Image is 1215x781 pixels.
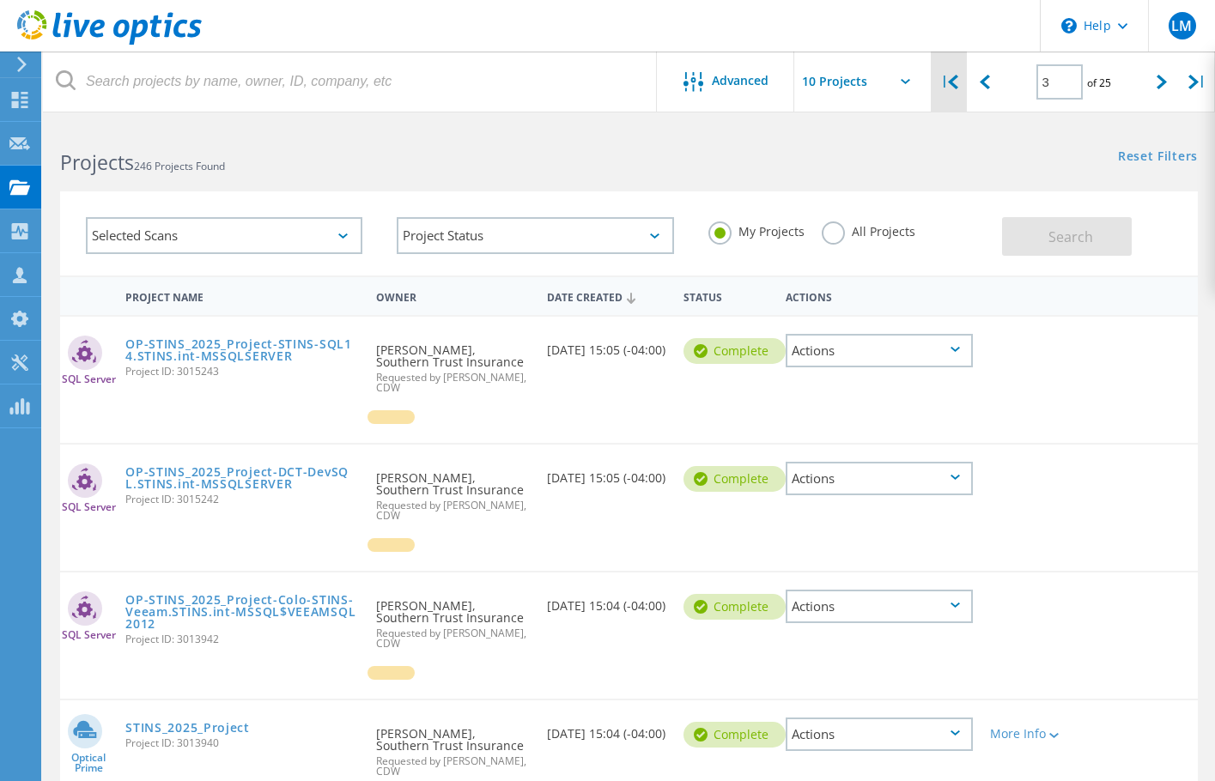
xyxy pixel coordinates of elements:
span: Project ID: 3013942 [125,634,359,645]
div: Selected Scans [86,217,362,254]
span: Requested by [PERSON_NAME], CDW [376,500,530,521]
div: [PERSON_NAME], Southern Trust Insurance [368,445,538,538]
span: Project ID: 3015242 [125,494,359,505]
div: Actions [786,334,974,367]
div: Complete [683,722,786,748]
a: Reset Filters [1118,150,1198,165]
div: Project Status [397,217,673,254]
b: Projects [60,148,134,176]
div: Project Name [117,280,368,312]
button: Search [1002,217,1132,256]
span: Search [1048,227,1093,246]
a: OP-STINS_2025_Project-STINS-SQL14.STINS.int-MSSQLSERVER [125,338,359,362]
div: Actions [786,717,974,751]
span: SQL Server [62,502,116,512]
div: Complete [683,466,786,492]
div: [DATE] 15:05 (-04:00) [538,317,675,373]
label: My Projects [708,221,805,238]
span: Advanced [712,75,768,87]
svg: \n [1061,18,1077,33]
div: [DATE] 15:04 (-04:00) [538,572,675,629]
span: SQL Server [62,374,116,384]
input: Search projects by name, owner, ID, company, etc [43,51,658,112]
div: [DATE] 15:05 (-04:00) [538,445,675,501]
span: Optical Prime [60,753,117,773]
div: [PERSON_NAME], Southern Trust Insurance [368,572,538,666]
a: OP-STINS_2025_Project-Colo-STINS-Veeam.STINS.int-MSSQL$VEEAMSQL2012 [125,594,359,630]
div: More Info [990,728,1064,740]
span: Requested by [PERSON_NAME], CDW [376,372,530,393]
div: Complete [683,594,786,620]
span: LM [1171,19,1192,33]
span: Project ID: 3013940 [125,738,359,748]
div: Actions [786,590,974,623]
div: Status [675,280,777,312]
div: [PERSON_NAME], Southern Trust Insurance [368,317,538,410]
span: Requested by [PERSON_NAME], CDW [376,628,530,649]
span: Project ID: 3015243 [125,366,359,377]
div: Actions [777,280,982,312]
a: STINS_2025_Project [125,722,250,734]
div: | [1180,51,1215,112]
div: Complete [683,338,786,364]
a: Live Optics Dashboard [17,36,202,48]
label: All Projects [822,221,915,238]
a: OP-STINS_2025_Project-DCT-DevSQL.STINS.int-MSSQLSERVER [125,466,359,490]
div: Owner [368,280,538,312]
div: Actions [786,462,974,495]
span: 246 Projects Found [134,159,225,173]
div: | [932,51,967,112]
span: SQL Server [62,630,116,640]
span: Requested by [PERSON_NAME], CDW [376,756,530,777]
div: [DATE] 15:04 (-04:00) [538,700,675,757]
div: Date Created [538,280,675,312]
span: of 25 [1087,76,1111,90]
